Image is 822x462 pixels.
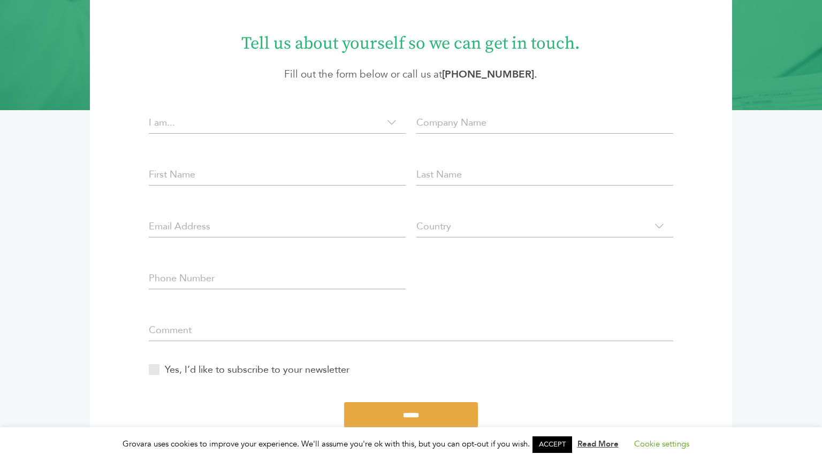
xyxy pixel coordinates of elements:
label: Phone Number [149,271,215,286]
label: Yes, I’d like to subscribe to your newsletter [149,363,349,377]
p: Fill out the form below or call us at [122,67,700,82]
label: Company Name [416,115,486,130]
a: ACCEPT [532,436,572,453]
span: Grovara uses cookies to improve your experience. We'll assume you're ok with this, but you can op... [123,438,700,449]
label: Email Address [149,219,210,234]
a: Cookie settings [634,438,689,449]
a: Read More [577,438,619,449]
label: Last Name [416,167,462,182]
strong: . [442,67,537,81]
a: [PHONE_NUMBER] [442,67,534,81]
label: First Name [149,167,195,182]
h1: Tell us about yourself so we can get in touch. [122,25,700,56]
label: Comment [149,323,192,337]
